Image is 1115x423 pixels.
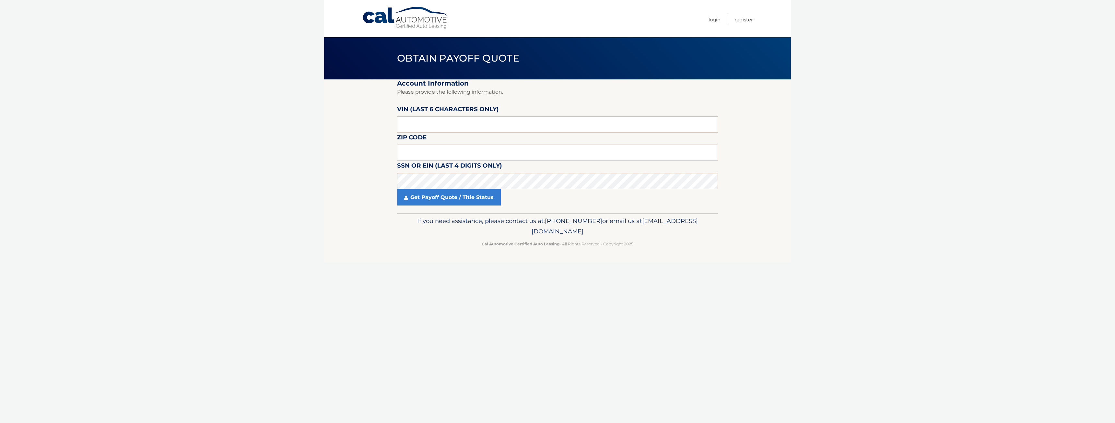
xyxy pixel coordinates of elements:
[362,6,450,29] a: Cal Automotive
[397,79,718,88] h2: Account Information
[397,161,502,173] label: SSN or EIN (last 4 digits only)
[401,241,714,247] p: - All Rights Reserved - Copyright 2025
[397,104,499,116] label: VIN (last 6 characters only)
[545,217,602,225] span: [PHONE_NUMBER]
[482,241,559,246] strong: Cal Automotive Certified Auto Leasing
[401,216,714,237] p: If you need assistance, please contact us at: or email us at
[397,52,519,64] span: Obtain Payoff Quote
[397,133,427,145] label: Zip Code
[397,88,718,97] p: Please provide the following information.
[709,14,721,25] a: Login
[734,14,753,25] a: Register
[397,189,501,206] a: Get Payoff Quote / Title Status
